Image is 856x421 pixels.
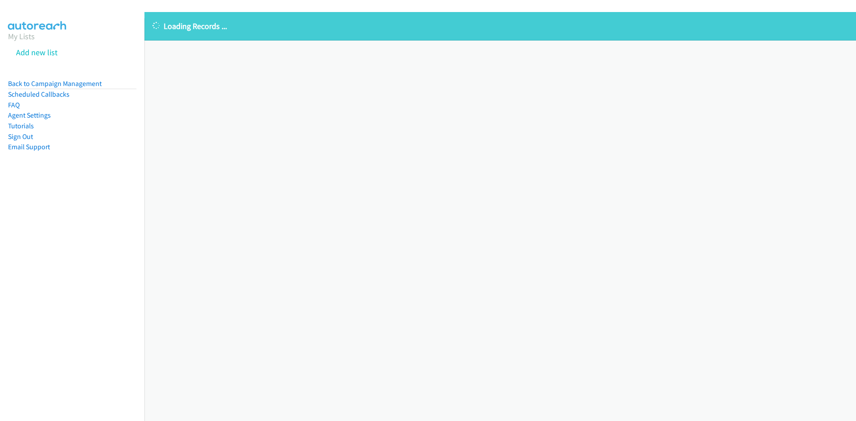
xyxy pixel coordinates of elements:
a: Sign Out [8,132,33,141]
a: My Lists [8,31,35,41]
a: Agent Settings [8,111,51,119]
a: Add new list [16,47,58,57]
a: Scheduled Callbacks [8,90,70,98]
a: Email Support [8,143,50,151]
a: FAQ [8,101,20,109]
a: Tutorials [8,122,34,130]
p: Loading Records ... [152,20,848,32]
a: Back to Campaign Management [8,79,102,88]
